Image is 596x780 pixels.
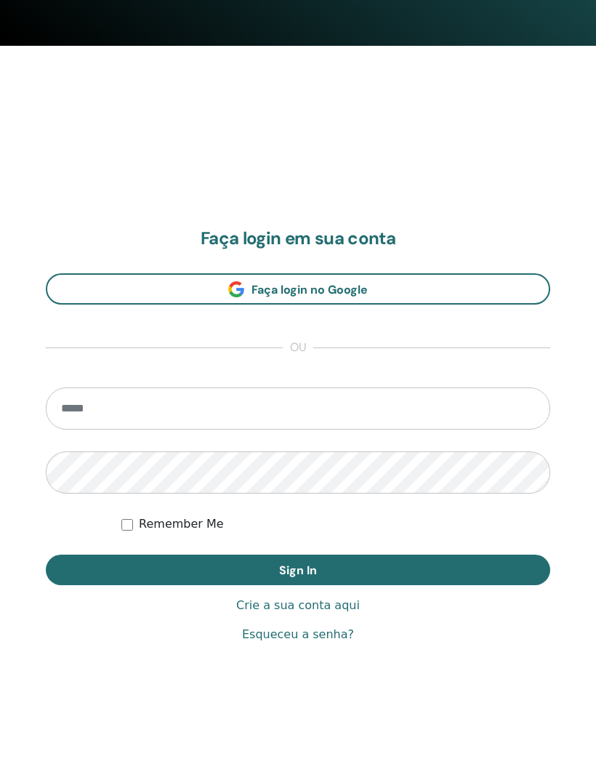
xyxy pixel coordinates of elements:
[121,516,550,534] div: Keep me authenticated indefinitely or until I manually logout
[283,340,313,358] span: ou
[251,283,368,298] span: Faça login no Google
[236,598,360,615] a: Crie a sua conta aqui
[279,563,317,579] span: Sign In
[46,229,550,250] h2: Faça login em sua conta
[139,516,224,534] label: Remember Me
[46,555,550,586] button: Sign In
[242,627,354,644] a: Esqueceu a senha?
[46,274,550,305] a: Faça login no Google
